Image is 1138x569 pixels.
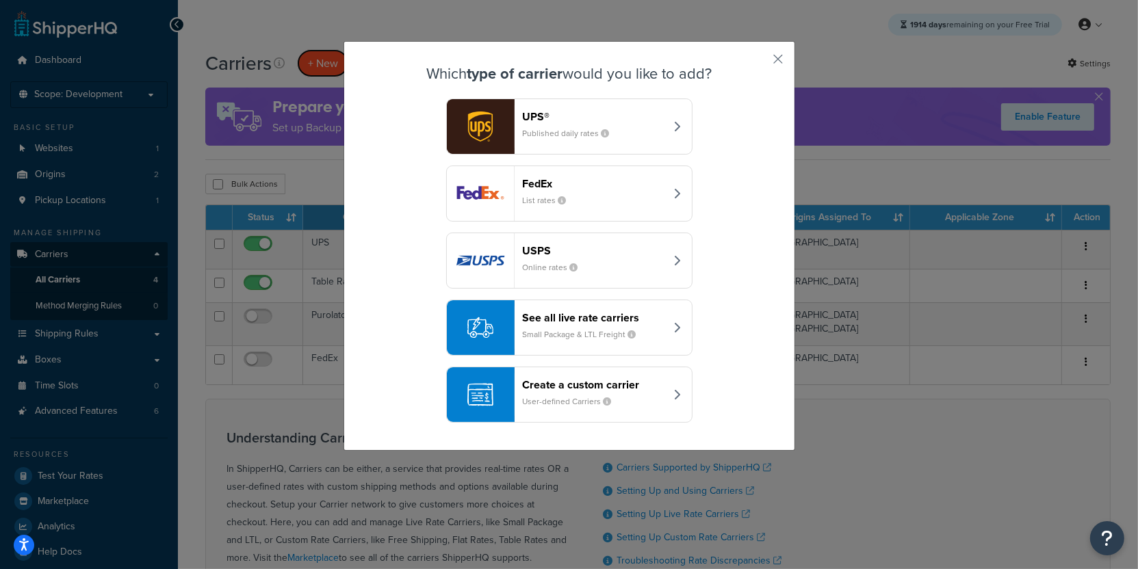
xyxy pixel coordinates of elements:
header: USPS [523,244,666,257]
h3: Which would you like to add? [378,66,760,82]
small: User-defined Carriers [523,395,623,408]
button: fedEx logoFedExList rates [446,166,693,222]
button: See all live rate carriersSmall Package & LTL Freight [446,300,693,356]
button: Open Resource Center [1090,521,1124,555]
small: Small Package & LTL Freight [523,328,647,341]
button: usps logoUSPSOnline rates [446,233,693,289]
strong: type of carrier [467,62,562,85]
button: Create a custom carrierUser-defined Carriers [446,367,693,423]
img: icon-carrier-custom-c93b8a24.svg [467,382,493,408]
header: UPS® [523,110,666,123]
img: usps logo [447,233,514,288]
small: Published daily rates [523,127,621,140]
header: Create a custom carrier [523,378,666,391]
img: ups logo [447,99,514,154]
img: icon-carrier-liverate-becf4550.svg [467,315,493,341]
small: Online rates [523,261,589,274]
button: ups logoUPS®Published daily rates [446,98,693,155]
header: FedEx [523,177,666,190]
img: fedEx logo [447,166,514,221]
small: List rates [523,194,578,207]
header: See all live rate carriers [523,311,666,324]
